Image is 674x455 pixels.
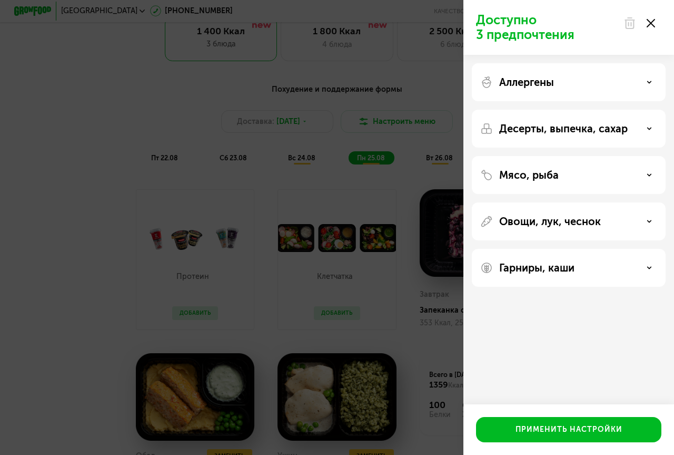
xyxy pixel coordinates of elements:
p: Аллергены [499,76,554,89]
p: Гарниры, каши [499,262,574,274]
p: Мясо, рыба [499,169,559,181]
p: Доступно 3 предпочтения [476,13,617,42]
button: Применить настройки [476,417,661,442]
div: Применить настройки [516,424,622,435]
p: Десерты, выпечка, сахар [499,122,628,135]
p: Овощи, лук, чеснок [499,215,601,228]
